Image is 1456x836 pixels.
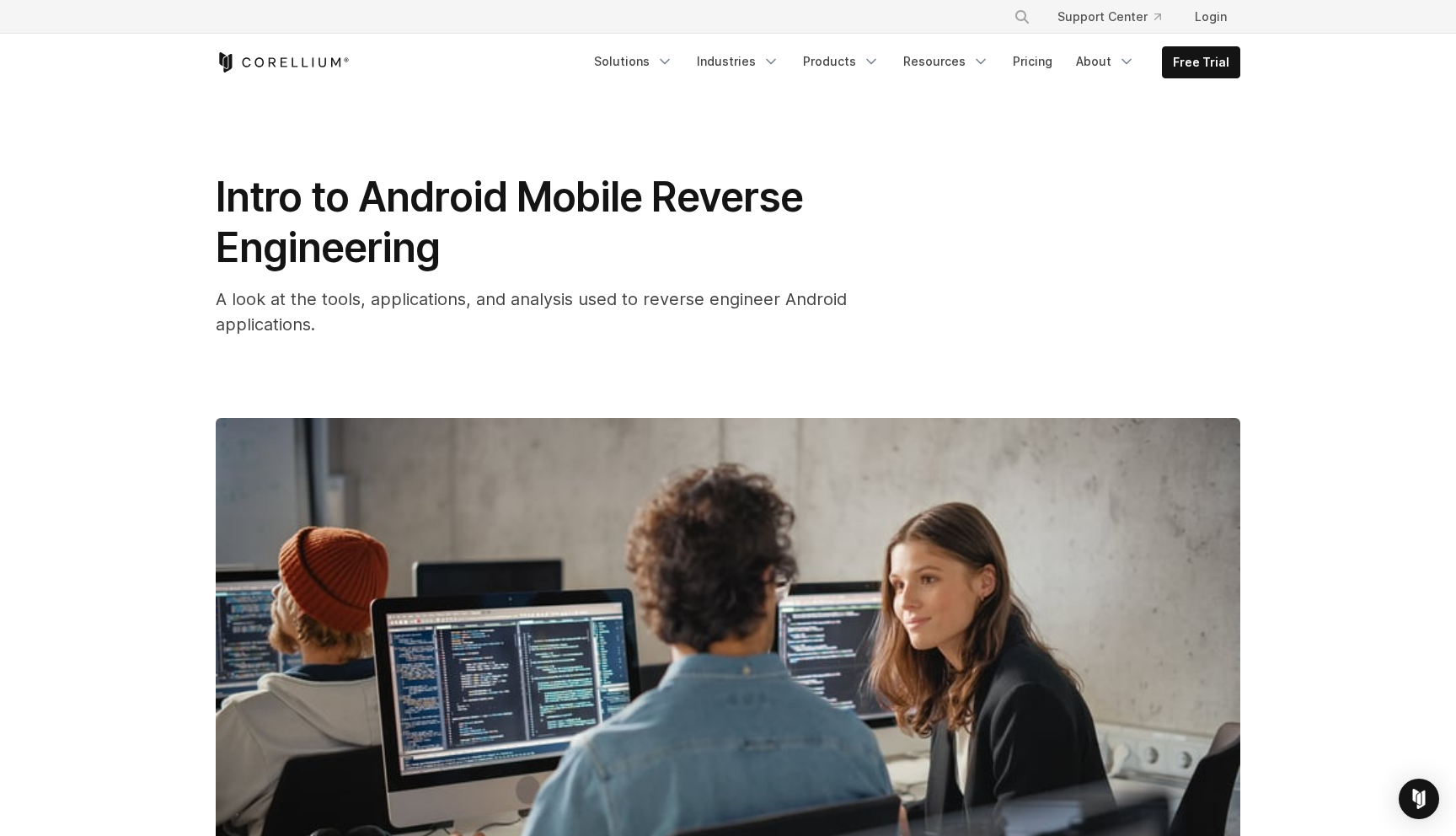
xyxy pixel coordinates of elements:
[216,172,803,272] span: Intro to Android Mobile Reverse Engineering
[1007,2,1037,32] button: Search
[1181,2,1240,32] a: Login
[793,46,890,77] a: Products
[1163,47,1239,78] a: Free Trial
[1044,2,1175,32] a: Support Center
[893,46,999,77] a: Resources
[216,52,350,72] a: Corellium Home
[687,46,790,77] a: Industries
[584,46,1240,78] div: Navigation Menu
[1066,46,1145,77] a: About
[1399,779,1439,819] div: Open Intercom Messenger
[216,289,847,335] span: A look at the tools, applications, and analysis used to reverse engineer Android applications.
[1003,46,1063,77] a: Pricing
[584,46,683,77] a: Solutions
[993,2,1240,32] div: Navigation Menu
